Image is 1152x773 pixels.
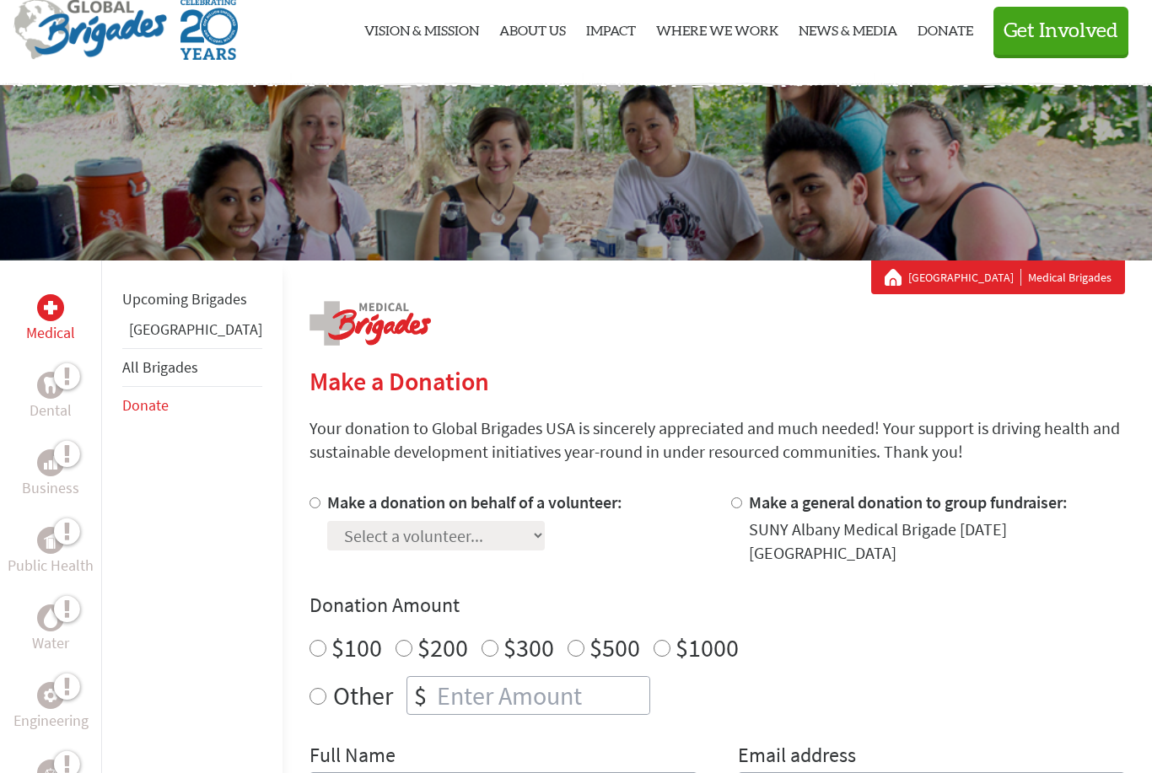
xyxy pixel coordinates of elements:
[122,387,262,424] li: Donate
[310,742,396,772] label: Full Name
[44,532,57,549] img: Public Health
[333,676,393,715] label: Other
[44,301,57,314] img: Medical
[122,357,198,377] a: All Brigades
[22,476,79,500] p: Business
[676,631,739,663] label: $1000
[310,416,1125,464] p: Your donation to Global Brigades USA is sincerely appreciated and much needed! Your support is dr...
[589,631,640,663] label: $500
[32,604,69,655] a: WaterWater
[37,527,64,554] div: Public Health
[122,348,262,387] li: All Brigades
[503,631,554,663] label: $300
[13,709,89,733] p: Engineering
[310,592,1125,619] h4: Donation Amount
[32,631,69,655] p: Water
[310,301,431,346] img: logo-medical.png
[331,631,382,663] label: $100
[44,456,57,470] img: Business
[433,677,649,714] input: Enter Amount
[26,294,75,345] a: MedicalMedical
[122,318,262,348] li: Belize
[738,742,856,772] label: Email address
[122,281,262,318] li: Upcoming Brigades
[37,294,64,321] div: Medical
[37,604,64,631] div: Water
[30,372,72,422] a: DentalDental
[8,527,94,577] a: Public HealthPublic Health
[885,269,1112,286] div: Medical Brigades
[8,554,94,577] p: Public Health
[37,682,64,709] div: Engineering
[310,366,1125,396] h2: Make a Donation
[26,321,75,345] p: Medical
[44,608,57,627] img: Water
[1004,21,1118,41] span: Get Involved
[44,689,57,702] img: Engineering
[122,289,247,309] a: Upcoming Brigades
[30,399,72,422] p: Dental
[417,631,468,663] label: $200
[407,677,433,714] div: $
[37,372,64,399] div: Dental
[44,377,57,393] img: Dental
[22,449,79,500] a: BusinessBusiness
[129,319,262,339] a: [GEOGRAPHIC_DATA]
[37,449,64,476] div: Business
[749,491,1068,513] label: Make a general donation to group fundraiser:
[993,7,1128,55] button: Get Involved
[908,269,1021,286] a: [GEOGRAPHIC_DATA]
[749,518,1126,565] div: SUNY Albany Medical Brigade [DATE] [GEOGRAPHIC_DATA]
[327,491,622,513] label: Make a donation on behalf of a volunteer:
[122,395,169,415] a: Donate
[13,682,89,733] a: EngineeringEngineering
